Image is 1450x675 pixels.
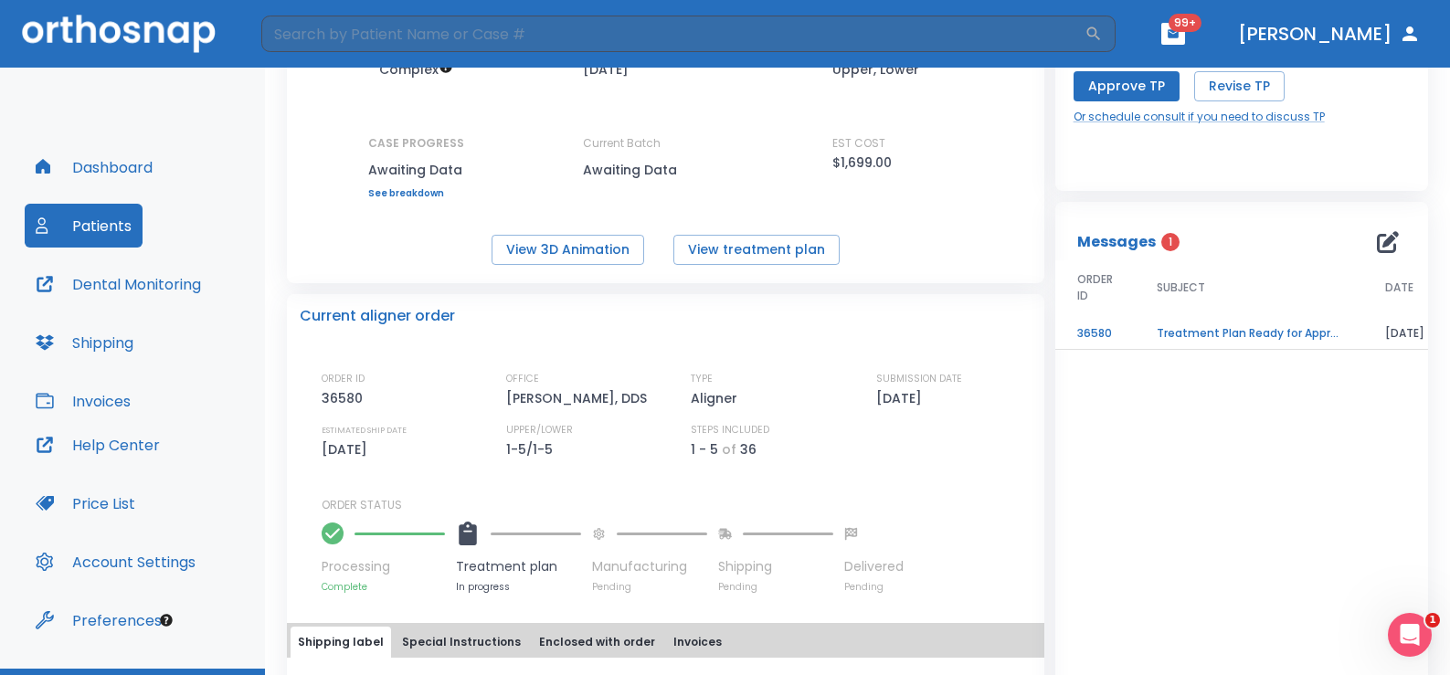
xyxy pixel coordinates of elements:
button: Price List [25,481,146,525]
td: [DATE] [1363,318,1446,350]
p: Shipping [718,557,833,576]
p: Awaiting Data [583,159,747,181]
p: Manufacturing [592,557,707,576]
span: 1 [1161,233,1180,251]
a: Or schedule consult if you need to discuss TP [1074,109,1325,125]
button: Account Settings [25,540,206,584]
p: Pending [844,580,904,594]
p: 1 - 5 [691,438,718,460]
p: Upper, Lower [832,58,919,80]
p: $1,699.00 [832,152,892,174]
button: Invoices [666,627,729,658]
button: Dental Monitoring [25,262,212,306]
p: 1-5/1-5 [506,438,559,460]
p: Awaiting Data [368,159,464,181]
p: Current aligner order [300,305,455,327]
p: Aligner [691,387,744,409]
p: CASE PROGRESS [368,135,464,152]
p: Current Batch [583,135,747,152]
p: Processing [322,557,445,576]
button: Shipping [25,321,144,364]
button: Special Instructions [395,627,528,658]
button: Invoices [25,379,142,423]
p: SUBMISSION DATE [876,371,962,387]
p: [DATE] [322,438,374,460]
span: 1 [1425,613,1440,628]
button: Help Center [25,423,171,467]
button: Dashboard [25,145,164,189]
button: View 3D Animation [492,235,644,265]
button: Shipping label [291,627,391,658]
input: Search by Patient Name or Case # [261,16,1085,52]
p: of [722,438,736,460]
button: [PERSON_NAME] [1231,17,1428,50]
button: View treatment plan [673,235,840,265]
p: TYPE [691,371,713,387]
p: Pending [718,580,833,594]
td: 36580 [1055,318,1135,350]
p: Complete [322,580,445,594]
span: ORDER ID [1077,271,1113,304]
button: Patients [25,204,143,248]
div: Tooltip anchor [158,612,175,628]
p: Pending [592,580,707,594]
p: [PERSON_NAME], DDS [506,387,653,409]
button: Revise TP [1194,71,1285,101]
button: Preferences [25,598,173,642]
p: ESTIMATED SHIP DATE [322,422,407,438]
p: In progress [456,580,581,594]
p: UPPER/LOWER [506,422,573,438]
p: [DATE] [583,58,629,80]
img: Orthosnap [22,15,216,52]
p: [DATE] [876,387,928,409]
span: DATE [1385,279,1413,296]
a: See breakdown [368,188,464,199]
p: Delivered [844,557,904,576]
p: STEPS INCLUDED [691,422,769,438]
span: Up to 50 Steps (100 aligners) [379,60,453,79]
iframe: Intercom live chat [1388,613,1432,657]
button: Enclosed with order [532,627,662,658]
p: ORDER ID [322,371,365,387]
button: Approve TP [1074,71,1180,101]
p: Messages [1077,231,1156,253]
td: Treatment Plan Ready for Approval! [1135,318,1363,350]
span: 99+ [1169,14,1201,32]
p: 36580 [322,387,369,409]
p: Treatment plan [456,557,581,576]
p: EST COST [832,135,885,152]
p: 36 [740,438,757,460]
p: OFFICE [506,371,539,387]
p: ORDER STATUS [322,497,1032,513]
div: tabs [291,627,1041,658]
span: SUBJECT [1157,279,1205,296]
